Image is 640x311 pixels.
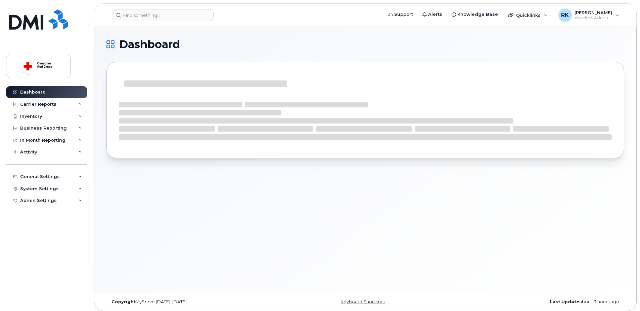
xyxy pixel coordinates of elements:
[340,299,384,304] a: Keyboard Shortcuts
[550,299,579,304] strong: Last Update
[452,299,624,305] div: about 3 hours ago
[119,39,180,49] span: Dashboard
[111,299,136,304] strong: Copyright
[106,299,279,305] div: MyServe [DATE]–[DATE]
